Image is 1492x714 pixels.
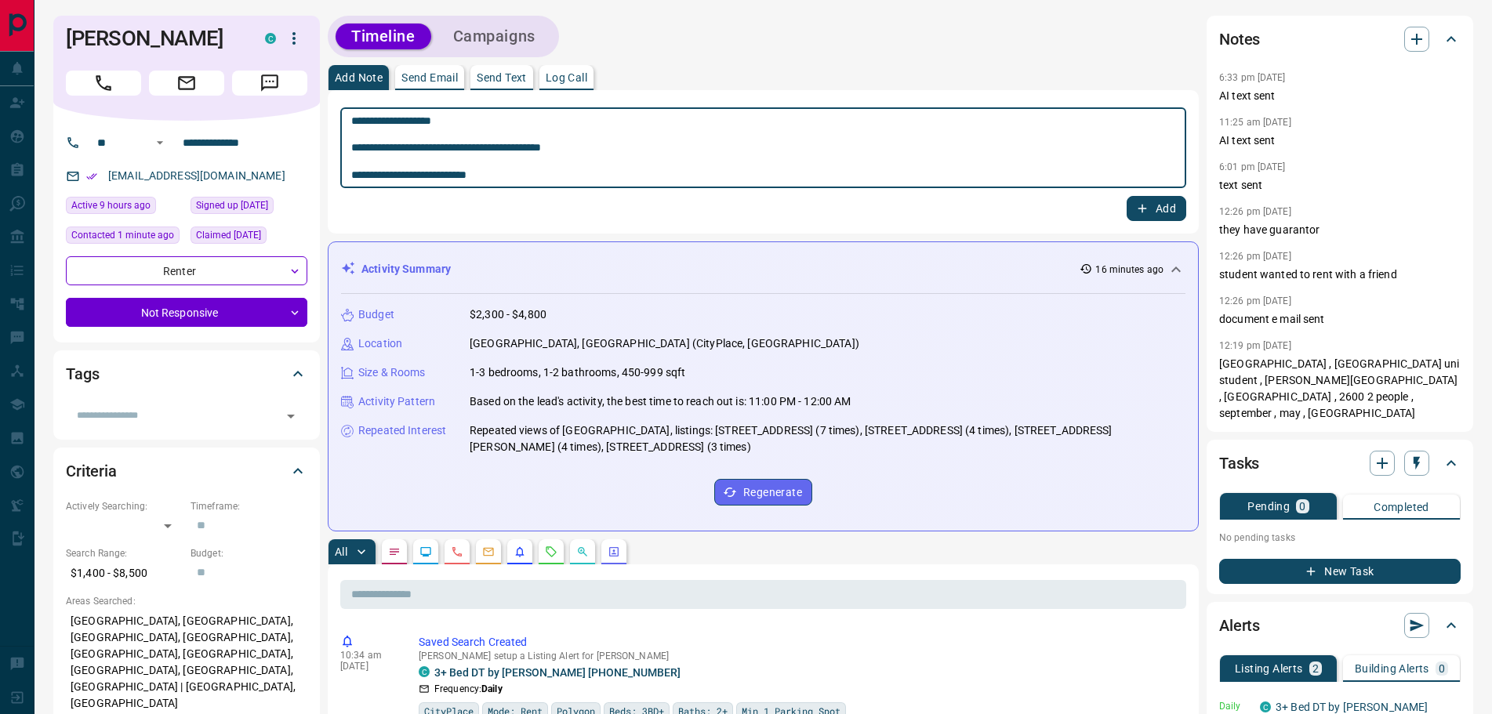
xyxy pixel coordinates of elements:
[66,499,183,513] p: Actively Searching:
[66,227,183,248] div: Wed Oct 15 2025
[470,306,546,323] p: $2,300 - $4,800
[1127,196,1186,221] button: Add
[1219,451,1259,476] h2: Tasks
[419,666,430,677] div: condos.ca
[191,197,307,219] div: Mon Jan 23 2023
[434,682,503,696] p: Frequency:
[419,634,1180,651] p: Saved Search Created
[66,452,307,490] div: Criteria
[66,560,183,586] p: $1,400 - $8,500
[1219,607,1461,644] div: Alerts
[1219,222,1461,238] p: they have guarantor
[419,545,432,558] svg: Lead Browsing Activity
[191,227,307,248] div: Mon Jan 23 2023
[196,198,268,213] span: Signed up [DATE]
[1219,27,1260,52] h2: Notes
[280,405,302,427] button: Open
[1312,663,1319,674] p: 2
[1219,699,1251,713] p: Daily
[358,335,402,352] p: Location
[66,197,183,219] div: Wed Oct 15 2025
[1260,701,1271,712] div: condos.ca
[358,364,426,381] p: Size & Rooms
[1219,559,1461,584] button: New Task
[1219,356,1461,422] p: [GEOGRAPHIC_DATA] , [GEOGRAPHIC_DATA] uni student , [PERSON_NAME][GEOGRAPHIC_DATA] , [GEOGRAPHIC_...
[1219,132,1461,149] p: AI text sent
[86,171,97,182] svg: Email Verified
[66,361,99,386] h2: Tags
[191,499,307,513] p: Timeframe:
[66,355,307,393] div: Tags
[66,26,241,51] h1: [PERSON_NAME]
[1219,311,1461,328] p: document e mail sent
[437,24,551,49] button: Campaigns
[1219,613,1260,638] h2: Alerts
[66,298,307,327] div: Not Responsive
[66,256,307,285] div: Renter
[149,71,224,96] span: Email
[340,661,395,672] p: [DATE]
[470,364,685,381] p: 1-3 bedrooms, 1-2 bathrooms, 450-999 sqft
[477,72,527,83] p: Send Text
[1439,663,1445,674] p: 0
[482,545,495,558] svg: Emails
[1299,501,1305,512] p: 0
[1374,502,1429,513] p: Completed
[66,458,117,484] h2: Criteria
[714,479,812,506] button: Regenerate
[66,546,183,560] p: Search Range:
[470,335,859,352] p: [GEOGRAPHIC_DATA], [GEOGRAPHIC_DATA] (CityPlace, [GEOGRAPHIC_DATA])
[191,546,307,560] p: Budget:
[108,169,285,182] a: [EMAIL_ADDRESS][DOMAIN_NAME]
[71,227,174,243] span: Contacted 1 minute ago
[608,545,620,558] svg: Agent Actions
[335,72,383,83] p: Add Note
[434,666,681,679] a: 3+ Bed DT by [PERSON_NAME] [PHONE_NUMBER]
[361,261,451,277] p: Activity Summary
[1247,501,1290,512] p: Pending
[1219,340,1291,351] p: 12:19 pm [DATE]
[1219,526,1461,549] p: No pending tasks
[576,545,589,558] svg: Opportunities
[358,422,446,439] p: Repeated Interest
[336,24,431,49] button: Timeline
[1095,263,1163,277] p: 16 minutes ago
[232,71,307,96] span: Message
[341,255,1185,284] div: Activity Summary16 minutes ago
[514,545,526,558] svg: Listing Alerts
[1219,117,1291,128] p: 11:25 am [DATE]
[470,422,1185,455] p: Repeated views of [GEOGRAPHIC_DATA], listings: [STREET_ADDRESS] (7 times), [STREET_ADDRESS] (4 ti...
[1219,266,1461,283] p: student wanted to rent with a friend
[1219,72,1286,83] p: 6:33 pm [DATE]
[358,306,394,323] p: Budget
[1219,88,1461,104] p: AI text sent
[419,651,1180,661] p: [PERSON_NAME] setup a Listing Alert for [PERSON_NAME]
[470,393,851,410] p: Based on the lead's activity, the best time to reach out is: 11:00 PM - 12:00 AM
[1219,444,1461,482] div: Tasks
[335,546,347,557] p: All
[66,71,141,96] span: Call
[1219,251,1291,262] p: 12:26 pm [DATE]
[340,650,395,661] p: 10:34 am
[545,545,557,558] svg: Requests
[196,227,261,243] span: Claimed [DATE]
[66,594,307,608] p: Areas Searched:
[151,133,169,152] button: Open
[1235,663,1303,674] p: Listing Alerts
[1355,663,1429,674] p: Building Alerts
[1219,295,1291,306] p: 12:26 pm [DATE]
[481,683,503,694] strong: Daily
[1219,206,1291,217] p: 12:26 pm [DATE]
[1219,161,1286,172] p: 6:01 pm [DATE]
[71,198,151,213] span: Active 9 hours ago
[451,545,463,558] svg: Calls
[546,72,587,83] p: Log Call
[401,72,458,83] p: Send Email
[265,33,276,44] div: condos.ca
[388,545,401,558] svg: Notes
[1219,20,1461,58] div: Notes
[1219,177,1461,194] p: text sent
[358,393,435,410] p: Activity Pattern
